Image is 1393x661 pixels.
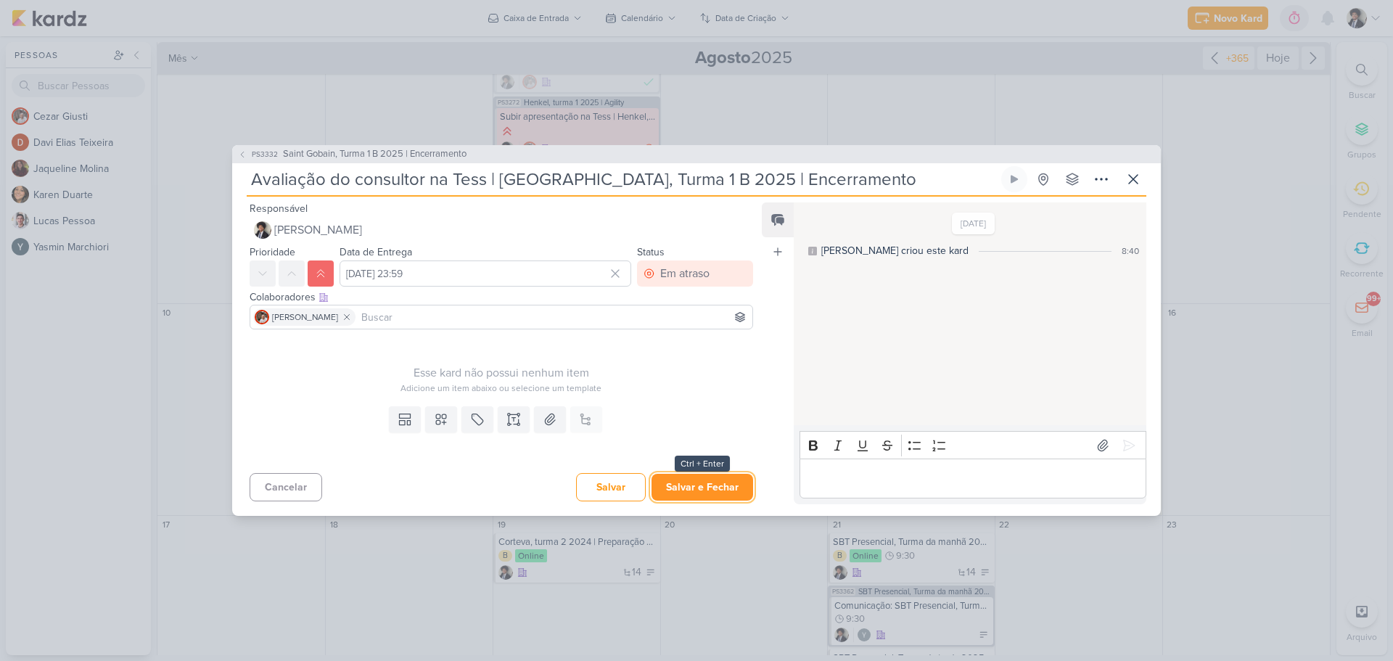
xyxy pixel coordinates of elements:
[250,246,295,258] label: Prioridade
[250,217,753,243] button: [PERSON_NAME]
[250,149,280,160] span: PS3332
[250,382,753,395] div: Adicione um item abaixo ou selecione um template
[340,246,412,258] label: Data de Entrega
[1008,173,1020,185] div: Ligar relógio
[637,246,665,258] label: Status
[250,473,322,501] button: Cancelar
[821,243,969,258] div: [PERSON_NAME] criou este kard
[274,221,362,239] span: [PERSON_NAME]
[652,474,753,501] button: Salvar e Fechar
[283,147,467,162] span: Saint Gobain, Turma 1 B 2025 | Encerramento
[255,310,269,324] img: Cezar Giusti
[1122,245,1139,258] div: 8:40
[340,260,631,287] input: Select a date
[254,221,271,239] img: Pedro Luahn Simões
[800,459,1146,498] div: Editor editing area: main
[250,364,753,382] div: Esse kard não possui nenhum item
[637,260,753,287] button: Em atraso
[238,147,467,162] button: PS3332 Saint Gobain, Turma 1 B 2025 | Encerramento
[250,202,308,215] label: Responsável
[675,456,730,472] div: Ctrl + Enter
[800,431,1146,459] div: Editor toolbar
[250,290,753,305] div: Colaboradores
[247,166,998,192] input: Kard Sem Título
[272,311,338,324] span: [PERSON_NAME]
[660,265,710,282] div: Em atraso
[576,473,646,501] button: Salvar
[358,308,749,326] input: Buscar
